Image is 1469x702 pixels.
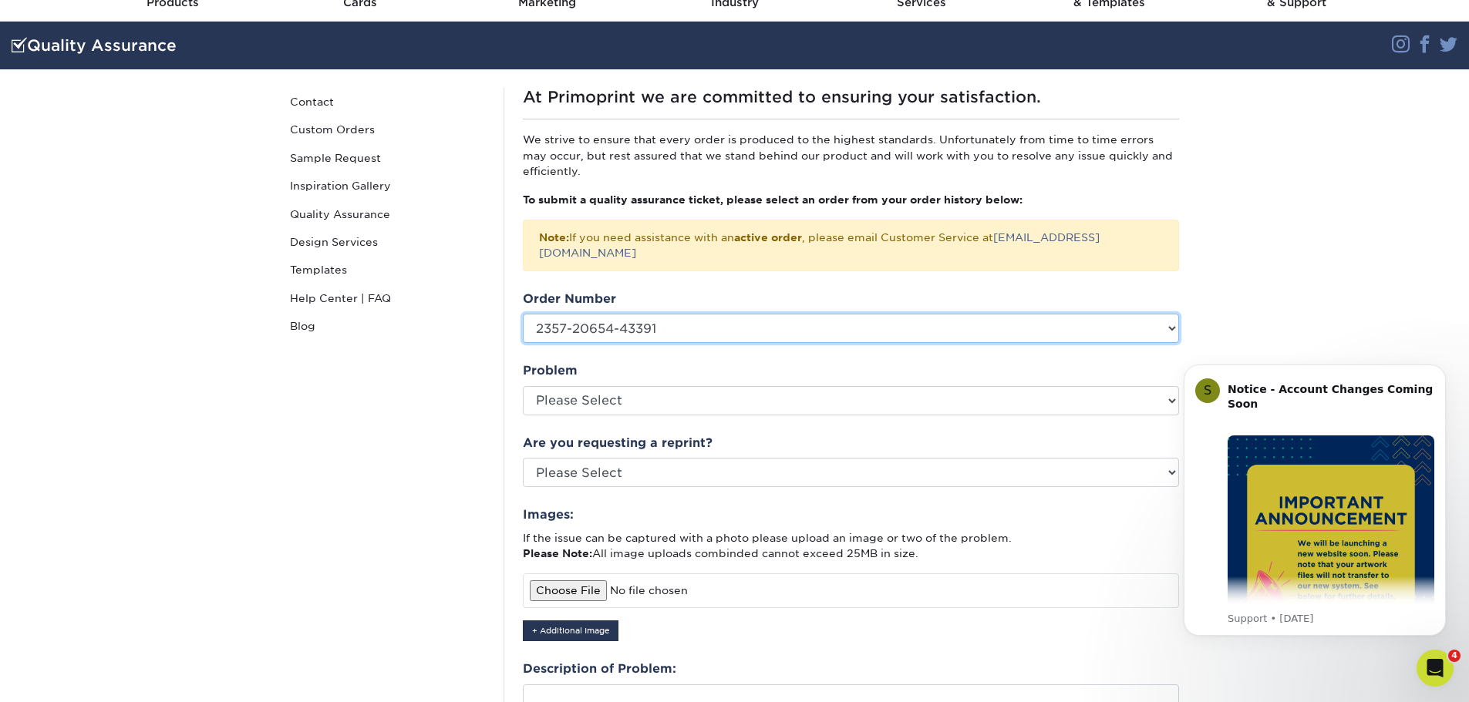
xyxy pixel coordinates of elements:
[284,116,492,143] a: Custom Orders
[284,312,492,340] a: Blog
[523,88,1179,106] h1: At Primoprint we are committed to ensuring your satisfaction.
[284,172,492,200] a: Inspiration Gallery
[523,220,1179,271] div: If you need assistance with an , please email Customer Service at
[523,132,1179,179] p: We strive to ensure that every order is produced to the highest standards. Unfortunately from tim...
[523,435,713,450] strong: Are you requesting a reprint?
[523,363,578,378] strong: Problem
[523,620,618,641] button: + Additional Image
[284,256,492,284] a: Templates
[539,231,569,244] strong: Note:
[523,193,1023,206] strong: To submit a quality assurance ticket, please select an order from your order history below:
[523,291,616,306] strong: Order Number
[284,88,492,116] a: Contact
[523,661,676,676] strong: Description of Problem:
[1161,345,1469,694] iframe: Intercom notifications message
[523,530,1179,562] p: If the issue can be captured with a photo please upload an image or two of the problem. All image...
[734,231,802,244] b: active order
[523,507,574,522] strong: Images:
[1417,650,1454,687] iframe: Intercom live chat
[523,547,592,559] strong: Please Note:
[284,144,492,172] a: Sample Request
[284,200,492,228] a: Quality Assurance
[284,228,492,256] a: Design Services
[284,284,492,312] a: Help Center | FAQ
[1448,650,1461,662] span: 4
